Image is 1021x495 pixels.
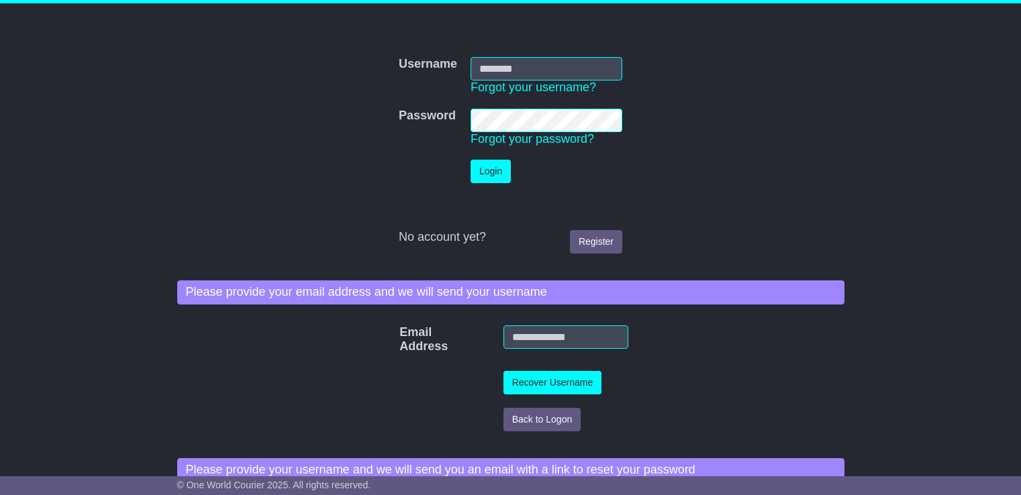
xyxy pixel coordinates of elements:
[399,230,622,245] div: No account yet?
[503,371,602,394] button: Recover Username
[471,160,511,183] button: Login
[399,57,457,72] label: Username
[570,230,622,254] a: Register
[399,109,456,123] label: Password
[503,408,581,431] button: Back to Logon
[177,458,844,482] div: Please provide your username and we will send you an email with a link to reset your password
[177,280,844,305] div: Please provide your email address and we will send your username
[471,132,594,146] a: Forgot your password?
[177,480,371,490] span: © One World Courier 2025. All rights reserved.
[471,80,596,94] a: Forgot your username?
[393,325,417,354] label: Email Address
